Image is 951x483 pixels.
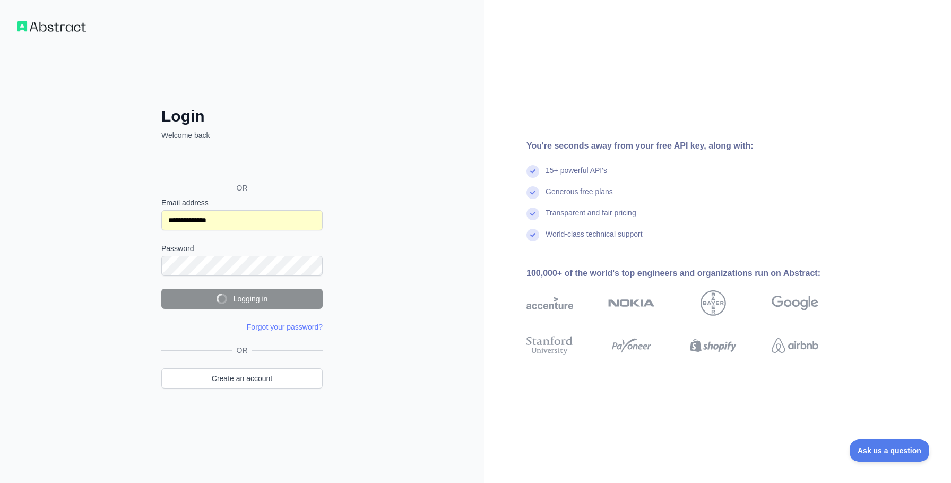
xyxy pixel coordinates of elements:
a: Create an account [161,368,323,389]
div: You're seconds away from your free API key, along with: [526,140,852,152]
img: check mark [526,229,539,241]
img: payoneer [608,334,655,357]
label: Email address [161,197,323,208]
img: check mark [526,165,539,178]
div: 15+ powerful API's [546,165,607,186]
img: check mark [526,186,539,199]
img: Workflow [17,21,86,32]
span: OR [232,345,252,356]
img: check mark [526,208,539,220]
img: accenture [526,290,573,316]
button: Logging in [161,289,323,309]
img: google [772,290,818,316]
img: shopify [690,334,737,357]
div: World-class technical support [546,229,643,250]
span: OR [228,183,256,193]
img: nokia [608,290,655,316]
h2: Login [161,107,323,126]
img: airbnb [772,334,818,357]
img: stanford university [526,334,573,357]
a: Forgot your password? [247,323,323,331]
iframe: Bouton "Se connecter avec Google" [156,152,326,176]
img: bayer [701,290,726,316]
label: Password [161,243,323,254]
div: Generous free plans [546,186,613,208]
div: 100,000+ of the world's top engineers and organizations run on Abstract: [526,267,852,280]
p: Welcome back [161,130,323,141]
iframe: Toggle Customer Support [850,439,930,462]
div: Transparent and fair pricing [546,208,636,229]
